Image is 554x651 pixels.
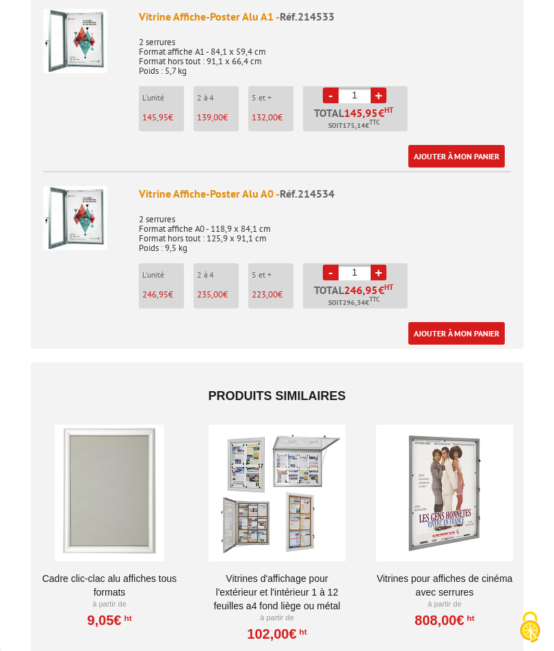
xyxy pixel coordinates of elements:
[343,297,365,308] span: 296,34
[297,627,307,637] sup: HT
[121,613,131,623] sup: HT
[280,187,334,200] span: Réf.214534
[252,289,278,300] span: 223,00
[408,145,505,168] a: Ajouter à mon panier
[328,120,380,131] span: Soit €
[197,113,239,122] p: €
[87,616,131,624] a: 9,05€HT
[323,88,339,103] a: -
[142,113,184,122] p: €
[197,270,239,280] p: 2 à 4
[369,118,380,126] sup: TTC
[208,389,345,403] span: Produits similaires
[43,186,107,250] img: Vitrine Affiche-Poster Alu A0
[38,599,181,610] p: À partir de
[344,284,378,295] span: 246,95
[252,111,278,123] span: 132,00
[408,322,505,345] a: Ajouter à mon panier
[306,284,408,308] p: Total
[323,265,339,280] a: -
[197,93,239,103] p: 2 à 4
[384,105,393,115] sup: HT
[142,93,184,103] p: L'unité
[206,613,348,624] p: À partir de
[328,297,380,308] span: Soit €
[142,289,168,300] span: 246,95
[344,107,378,118] span: 145,95
[252,290,293,300] p: €
[513,610,547,644] img: Cookies (fenêtre modale)
[197,289,223,300] span: 235,00
[142,290,184,300] p: €
[280,10,334,23] span: Réf.214533
[139,186,511,202] div: Vitrine Affiche-Poster Alu A0 -
[139,9,511,25] div: Vitrine Affiche-Poster Alu A1 -
[252,270,293,280] p: 5 et +
[43,9,107,73] img: Vitrine Affiche-Poster Alu A1
[306,107,408,131] p: Total
[197,290,239,300] p: €
[369,295,380,303] sup: TTC
[371,265,386,280] a: +
[142,270,184,280] p: L'unité
[371,88,386,103] a: +
[384,282,393,292] sup: HT
[373,599,516,610] p: À partir de
[139,205,511,253] p: 2 serrures Format affiche A0 - 118,9 x 84,1 cm Format hors tout : 125,9 x 91,1 cm Poids : 9,5 kg
[139,28,511,76] p: 2 serrures Format affiche A1 - 84,1 x 59,4 cm Format hors tout : 91,1 x 66,4 cm Poids : 5,7 kg
[378,284,384,295] span: €
[142,111,168,123] span: 145,95
[252,113,293,122] p: €
[38,572,181,599] a: Cadre Clic-Clac Alu affiches tous formats
[343,120,365,131] span: 175,14
[247,630,306,638] a: 102,00€HT
[506,604,554,651] button: Cookies (fenêtre modale)
[197,111,223,123] span: 139,00
[373,572,516,599] a: Vitrines pour affiches de cinéma avec serrures
[464,613,475,623] sup: HT
[414,616,474,624] a: 808,00€HT
[252,93,293,103] p: 5 et +
[206,572,348,613] a: Vitrines d'affichage pour l'extérieur et l'intérieur 1 à 12 feuilles A4 fond liège ou métal
[378,107,384,118] span: €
